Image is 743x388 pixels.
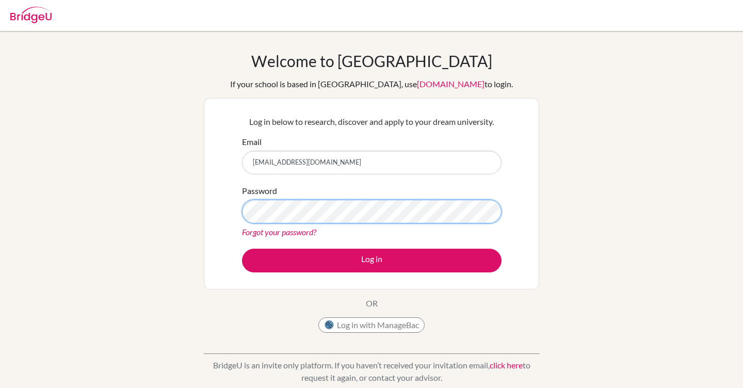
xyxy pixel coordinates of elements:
label: Password [242,185,277,197]
img: Bridge-U [10,7,52,23]
div: If your school is based in [GEOGRAPHIC_DATA], use to login. [230,78,513,90]
a: Forgot your password? [242,227,316,237]
p: BridgeU is an invite only platform. If you haven’t received your invitation email, to request it ... [204,359,539,384]
p: Log in below to research, discover and apply to your dream university. [242,116,502,128]
p: OR [366,297,378,310]
a: [DOMAIN_NAME] [417,79,484,89]
label: Email [242,136,262,148]
h1: Welcome to [GEOGRAPHIC_DATA] [251,52,492,70]
a: click here [490,360,523,370]
button: Log in [242,249,502,272]
button: Log in with ManageBac [318,317,425,333]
